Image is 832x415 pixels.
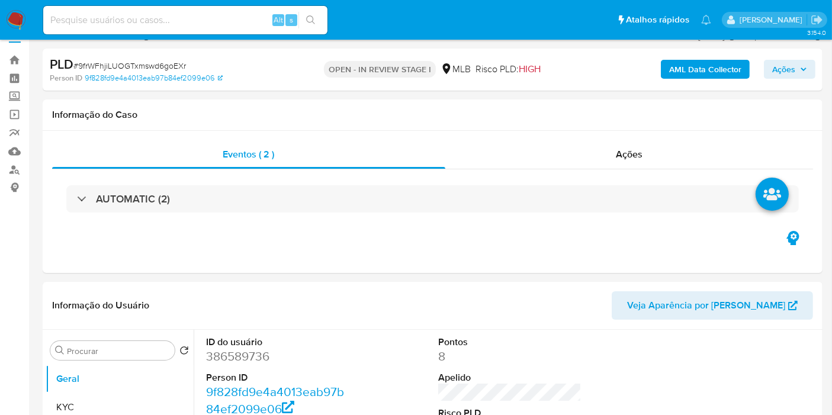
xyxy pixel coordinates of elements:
[627,291,785,320] span: Veja Aparência por [PERSON_NAME]
[206,348,349,365] dd: 386589736
[764,60,815,79] button: Ações
[438,348,582,365] dd: 8
[223,147,274,161] span: Eventos ( 2 )
[50,73,82,83] b: Person ID
[438,371,582,384] dt: Apelido
[43,30,139,43] span: Atribuiu o
[298,12,323,28] button: search-icon
[612,291,813,320] button: Veja Aparência por [PERSON_NAME]
[179,346,189,359] button: Retornar ao pedido padrão
[324,61,436,78] p: OPEN - IN REVIEW STAGE I
[661,60,750,79] button: AML Data Collector
[55,346,65,355] button: Procurar
[740,14,807,25] p: lucas.barboza@mercadolivre.com
[50,54,73,73] b: PLD
[438,336,582,349] dt: Pontos
[807,28,826,37] span: 3.154.0
[96,192,170,205] h3: AUTOMATIC (2)
[476,63,541,76] span: Risco PLD:
[206,336,349,349] dt: ID do usuário
[441,63,471,76] div: MLB
[811,14,823,26] a: Sair
[67,346,170,356] input: Procurar
[52,109,813,121] h1: Informação do Caso
[52,300,149,311] h1: Informação do Usuário
[626,14,689,26] span: Atalhos rápidos
[616,147,643,161] span: Ações
[46,365,194,393] button: Geral
[206,371,349,384] dt: Person ID
[772,60,795,79] span: Ações
[43,12,327,28] input: Pesquise usuários ou casos...
[73,60,186,72] span: # 9frWFhjiLUOGTxmswd6goEXr
[669,60,741,79] b: AML Data Collector
[85,73,223,83] a: 9f828fd9e4a4013eab97b84ef2099e06
[66,185,799,213] div: AUTOMATIC (2)
[701,15,711,25] a: Notificações
[274,14,283,25] span: Alt
[519,62,541,76] span: HIGH
[290,14,293,25] span: s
